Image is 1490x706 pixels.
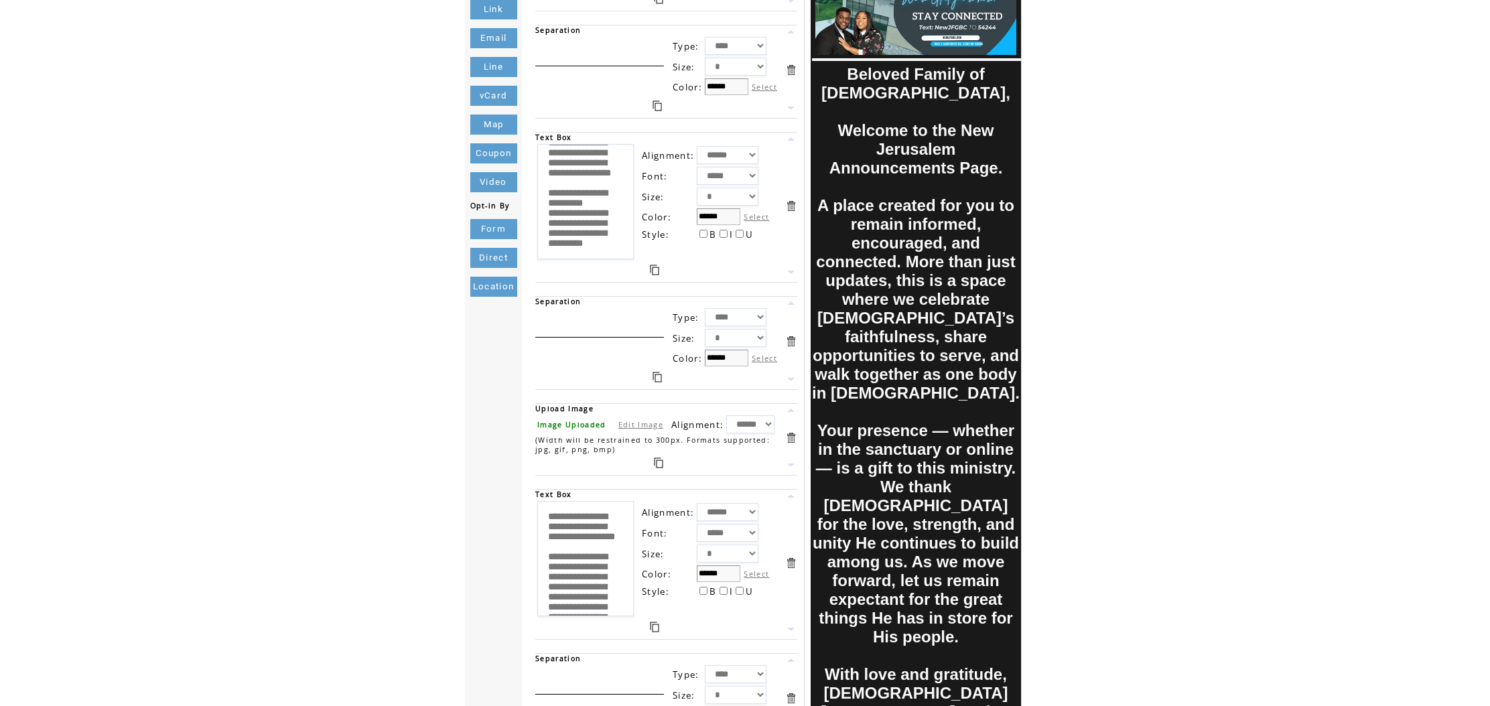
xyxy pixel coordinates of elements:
[535,25,581,35] span: Separation
[642,568,671,580] span: Color:
[535,133,572,142] span: Text Box
[730,228,733,240] span: I
[470,143,517,163] a: Coupon
[785,623,797,636] a: Move this item down
[730,585,733,597] span: I
[642,548,665,560] span: Size:
[752,82,777,92] label: Select
[535,297,581,306] span: Separation
[746,585,753,597] span: U
[642,149,694,161] span: Alignment:
[673,668,699,681] span: Type:
[744,569,769,579] label: Select
[785,200,797,212] a: Delete this item
[535,654,581,663] span: Separation
[785,490,797,502] a: Move this item up
[785,557,797,569] a: Delete this item
[535,435,770,454] span: (Width will be restrained to 300px. Formats supported: jpg, gif, png, bmp)
[673,689,695,701] span: Size:
[785,459,797,472] a: Move this item down
[650,265,659,275] a: Duplicate this item
[470,115,517,135] a: Map
[642,506,694,518] span: Alignment:
[642,211,671,223] span: Color:
[746,228,753,240] span: U
[537,420,606,429] span: Image Uploaded
[654,457,663,468] a: Duplicate this item
[671,419,724,431] span: Alignment:
[785,335,797,348] a: Delete this item
[785,692,797,705] a: Delete this item
[470,201,510,210] span: Opt-in By
[673,40,699,52] span: Type:
[470,57,517,77] a: Line
[470,248,517,268] a: Direct
[673,61,695,73] span: Size:
[673,352,702,364] span: Color:
[642,585,669,597] span: Style:
[785,373,797,386] a: Move this item down
[642,527,668,539] span: Font:
[653,100,662,111] a: Duplicate this item
[470,86,517,106] a: vCard
[785,404,797,417] a: Move this item up
[470,172,517,192] a: Video
[618,419,663,429] a: Edit Image
[785,64,797,76] a: Delete this item
[709,228,716,240] span: B
[785,431,797,444] a: Delete this item
[642,191,665,203] span: Size:
[470,277,517,297] a: Location
[785,297,797,309] a: Move this item up
[752,353,777,363] label: Select
[744,212,769,222] label: Select
[470,219,517,239] a: Form
[785,133,797,145] a: Move this item up
[785,654,797,666] a: Move this item up
[653,372,662,382] a: Duplicate this item
[709,585,716,597] span: B
[535,404,594,413] span: Upload Image
[642,228,669,240] span: Style:
[785,25,797,38] a: Move this item up
[785,266,797,279] a: Move this item down
[470,28,517,48] a: Email
[535,490,572,499] span: Text Box
[673,311,699,324] span: Type:
[673,332,695,344] span: Size:
[650,622,659,632] a: Duplicate this item
[785,102,797,115] a: Move this item down
[673,81,702,93] span: Color:
[642,170,668,182] span: Font:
